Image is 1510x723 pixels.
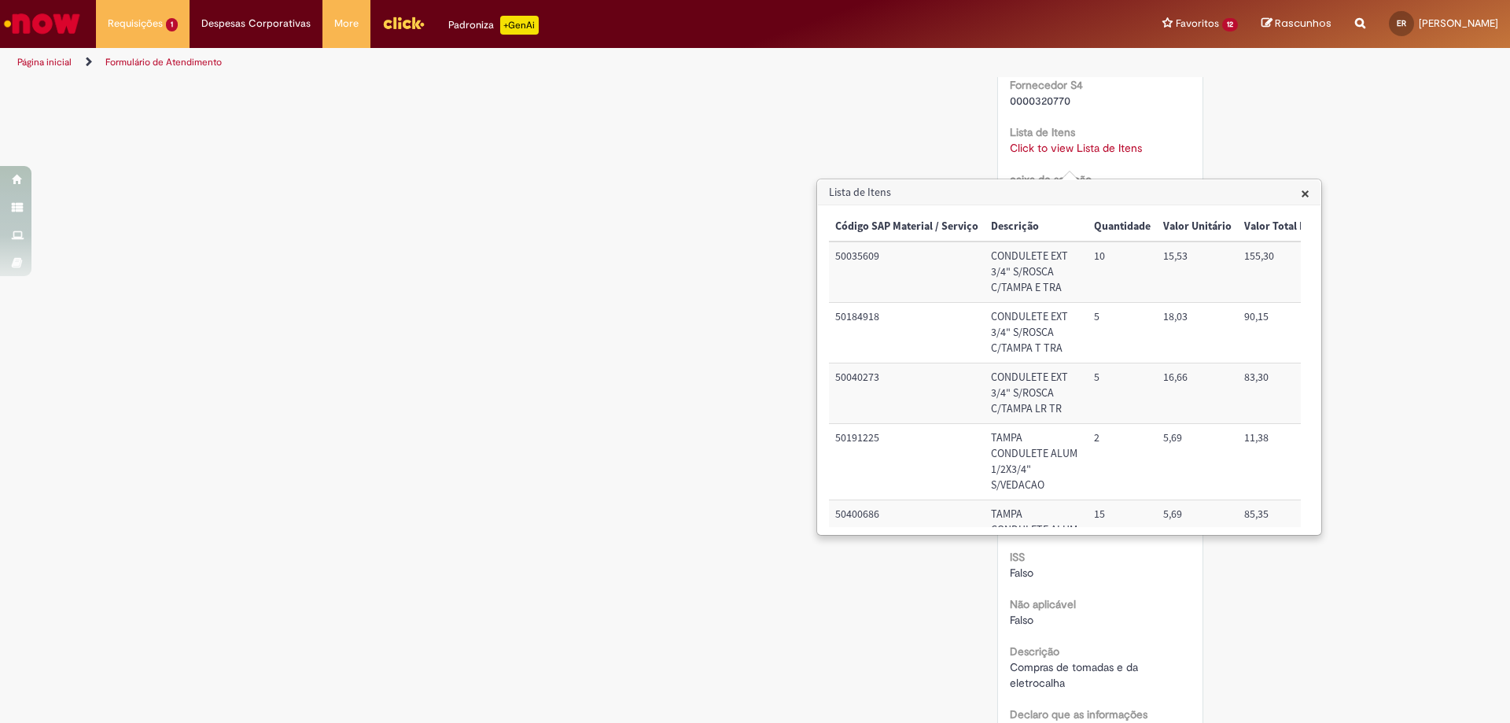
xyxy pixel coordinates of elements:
span: Rascunhos [1275,16,1331,31]
b: Descrição [1010,644,1059,658]
td: Valor Unitário: 16,66 [1157,363,1238,424]
b: ISS [1010,550,1025,564]
a: Rascunhos [1261,17,1331,31]
h3: Lista de Itens [818,180,1320,205]
img: click_logo_yellow_360x200.png [382,11,425,35]
span: Requisições [108,16,163,31]
span: 12 [1222,18,1238,31]
span: ER [1397,18,1406,28]
td: Valor Total Moeda: 83,30 [1238,363,1338,424]
b: Não aplicável [1010,597,1076,611]
td: Descrição: CONDULETE EXT 3/4" S/ROSCA C/TAMPA E TRA [985,242,1088,302]
td: Descrição: CONDULETE EXT 3/4" S/ROSCA C/TAMPA T TRA [985,303,1088,363]
td: Valor Total Moeda: 11,38 [1238,424,1338,500]
span: Falso [1010,566,1033,580]
td: Quantidade: 15 [1088,500,1157,577]
a: Formulário de Atendimento [105,56,222,68]
td: Quantidade: 5 [1088,363,1157,424]
th: Código SAP Material / Serviço [829,212,985,242]
th: Valor Unitário [1157,212,1238,242]
td: Código SAP Material / Serviço: 50184918 [829,303,985,363]
td: Descrição: TAMPA CONDULETE ALUM 1/2X3/4" S/VEDACAO [985,424,1088,500]
span: Favoritos [1176,16,1219,31]
th: Valor Total Moeda [1238,212,1338,242]
td: Valor Unitário: 18,03 [1157,303,1238,363]
td: Quantidade: 2 [1088,424,1157,500]
a: Página inicial [17,56,72,68]
td: Código SAP Material / Serviço: 50035609 [829,242,985,302]
span: Compras de tomadas e da eletrocalha [1010,660,1141,690]
div: Lista de Itens [816,179,1322,536]
td: Valor Total Moeda: 155,30 [1238,242,1338,302]
td: Valor Unitário: 15,53 [1157,242,1238,302]
td: Descrição: TAMPA CONDULETE ALUM 1/2X3/4" S/VEDACAO [985,500,1088,577]
span: More [334,16,359,31]
span: Despesas Corporativas [201,16,311,31]
td: Descrição: CONDULETE EXT 3/4" S/ROSCA C/TAMPA LR TR [985,363,1088,424]
b: Lista de Itens [1010,125,1075,139]
span: 1 [166,18,178,31]
b: Fornecedor S4 [1010,78,1083,92]
b: caixa de seleção [1010,172,1092,186]
td: Código SAP Material / Serviço: 50191225 [829,424,985,500]
ul: Trilhas de página [12,48,995,77]
span: Falso [1010,613,1033,627]
button: Close [1301,185,1309,201]
p: +GenAi [500,16,539,35]
a: Click to view Lista de Itens [1010,141,1142,155]
td: Valor Unitário: 5,69 [1157,424,1238,500]
td: Quantidade: 5 [1088,303,1157,363]
td: Quantidade: 10 [1088,242,1157,302]
span: × [1301,183,1309,204]
span: [PERSON_NAME] [1419,17,1498,30]
td: Valor Unitário: 5,69 [1157,500,1238,577]
td: Código SAP Material / Serviço: 50400686 [829,500,985,577]
th: Quantidade [1088,212,1157,242]
div: Padroniza [448,16,539,35]
span: 0000320770 [1010,94,1070,108]
td: Valor Total Moeda: 85,35 [1238,500,1338,577]
img: ServiceNow [2,8,83,39]
td: Código SAP Material / Serviço: 50040273 [829,363,985,424]
th: Descrição [985,212,1088,242]
td: Valor Total Moeda: 90,15 [1238,303,1338,363]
